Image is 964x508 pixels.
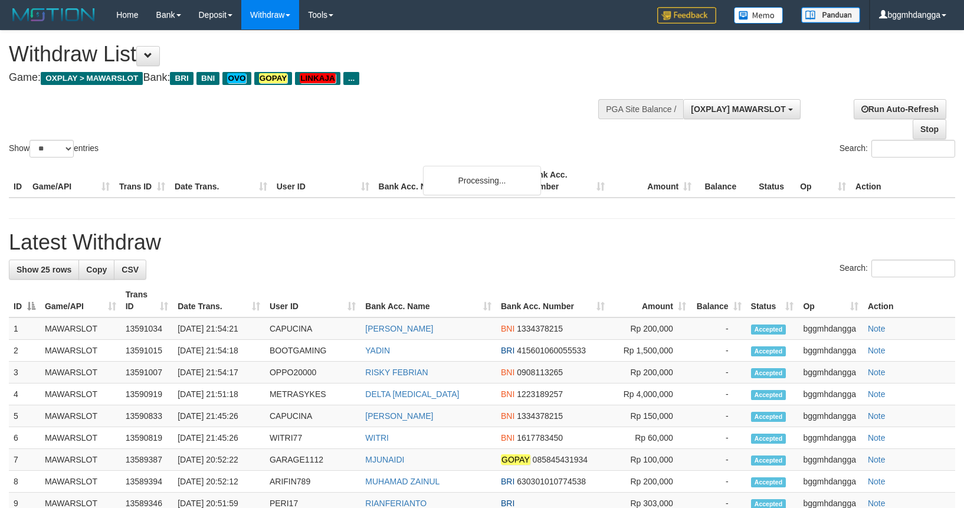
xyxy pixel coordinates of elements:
img: Button%20Memo.svg [734,7,783,24]
th: ID: activate to sort column descending [9,284,40,317]
td: BOOTGAMING [265,340,360,362]
td: Rp 60,000 [609,427,691,449]
span: Show 25 rows [17,265,71,274]
em: LINKAJA [300,73,336,83]
div: Processing... [423,166,541,195]
th: Status [754,164,795,198]
td: 13591034 [121,317,173,340]
th: User ID: activate to sort column ascending [265,284,360,317]
span: BRI [170,72,193,85]
td: 13590833 [121,405,173,427]
span: BNI [501,389,514,399]
th: Bank Acc. Number: activate to sort column ascending [496,284,609,317]
a: Note [868,368,886,377]
h1: Latest Withdraw [9,231,955,254]
td: 8 [9,471,40,493]
a: Copy [78,260,114,280]
a: RISKY FEBRIAN [365,368,428,377]
span: [OXPLAY] MAWARSLOT [691,104,786,114]
select: Showentries [29,140,74,158]
td: 13589387 [121,449,173,471]
span: Copy 085845431934 to clipboard [533,455,588,464]
td: MAWARSLOT [40,362,121,384]
td: OPPO20000 [265,362,360,384]
button: [OXPLAY] MAWARSLOT [683,99,800,119]
td: [DATE] 21:45:26 [173,405,265,427]
a: Run Auto-Refresh [854,99,946,119]
span: Accepted [751,434,786,444]
td: 13590819 [121,427,173,449]
span: Copy 1334378215 to clipboard [517,324,563,333]
img: panduan.png [801,7,860,23]
a: CSV [114,260,146,280]
th: Op: activate to sort column ascending [798,284,863,317]
td: Rp 150,000 [609,405,691,427]
td: MAWARSLOT [40,384,121,405]
td: Rp 200,000 [609,317,691,340]
td: CAPUCINA [265,405,360,427]
td: MAWARSLOT [40,317,121,340]
span: Copy 630301010774538 to clipboard [517,477,586,486]
span: Accepted [751,412,786,422]
div: PGA Site Balance / [598,99,683,119]
th: Bank Acc. Name: activate to sort column ascending [360,284,496,317]
td: [DATE] 21:45:26 [173,427,265,449]
td: Rp 200,000 [609,471,691,493]
td: 4 [9,384,40,405]
a: MUHAMAD ZAINUL [365,477,440,486]
a: Show 25 rows [9,260,79,280]
th: Action [851,164,955,198]
span: BNI [501,433,514,443]
span: Copy [86,265,107,274]
a: Note [868,477,886,486]
th: Trans ID: activate to sort column ascending [121,284,173,317]
td: 3 [9,362,40,384]
span: ... [343,72,359,85]
a: MJUNAIDI [365,455,404,464]
td: Rp 4,000,000 [609,384,691,405]
td: - [691,405,746,427]
td: CAPUCINA [265,317,360,340]
td: MAWARSLOT [40,449,121,471]
span: Accepted [751,455,786,466]
td: MAWARSLOT [40,340,121,362]
a: Note [868,455,886,464]
label: Search: [840,140,955,158]
td: bggmhdangga [798,427,863,449]
input: Search: [871,140,955,158]
span: Accepted [751,477,786,487]
td: Rp 200,000 [609,362,691,384]
th: Action [863,284,955,317]
td: 13591015 [121,340,173,362]
a: Note [868,324,886,333]
th: Balance [696,164,754,198]
th: User ID [272,164,374,198]
td: ARIFIN789 [265,471,360,493]
a: Note [868,346,886,355]
span: Copy 1334378215 to clipboard [517,411,563,421]
td: 1 [9,317,40,340]
span: BNI [501,411,514,421]
span: Copy 0908113265 to clipboard [517,368,563,377]
td: bggmhdangga [798,449,863,471]
td: bggmhdangga [798,362,863,384]
a: Note [868,389,886,399]
a: DELTA [MEDICAL_DATA] [365,389,459,399]
a: YADIN [365,346,390,355]
span: Accepted [751,390,786,400]
a: [PERSON_NAME] [365,411,433,421]
img: MOTION_logo.png [9,6,99,24]
span: OXPLAY > MAWARSLOT [41,72,143,85]
label: Search: [840,260,955,277]
td: 2 [9,340,40,362]
td: Rp 1,500,000 [609,340,691,362]
em: OVO [227,73,246,83]
a: WITRI [365,433,389,443]
td: - [691,449,746,471]
td: 13589394 [121,471,173,493]
td: MAWARSLOT [40,471,121,493]
span: Copy 1617783450 to clipboard [517,433,563,443]
td: bggmhdangga [798,471,863,493]
th: Date Trans.: activate to sort column ascending [173,284,265,317]
span: BRI [501,346,514,355]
